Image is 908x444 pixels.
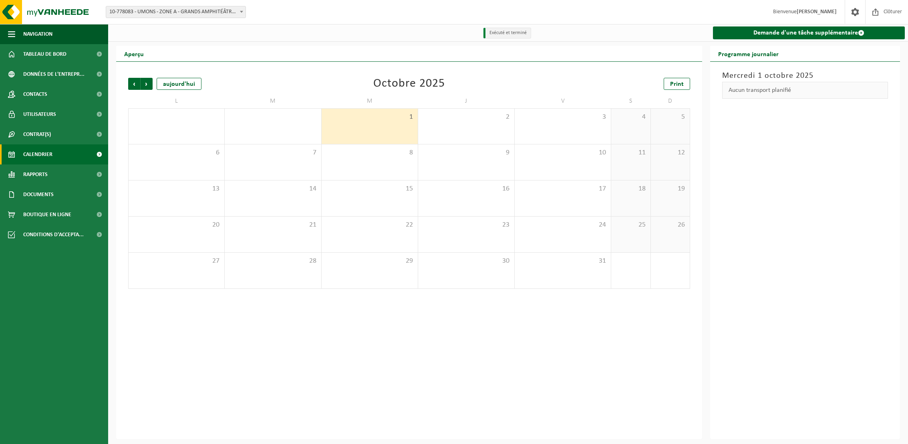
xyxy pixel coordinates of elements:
[722,82,888,99] div: Aucun transport planifié
[722,70,888,82] h3: Mercredi 1 octobre 2025
[422,221,510,229] span: 23
[116,46,152,61] h2: Aperçu
[23,124,51,144] span: Contrat(s)
[23,104,56,124] span: Utilisateurs
[157,78,201,90] div: aujourd'hui
[422,148,510,157] span: 9
[519,221,607,229] span: 24
[655,184,686,193] span: 19
[515,94,611,108] td: V
[326,113,414,122] span: 1
[519,257,607,266] span: 31
[229,184,317,193] span: 14
[418,94,515,108] td: J
[133,257,220,266] span: 27
[655,148,686,157] span: 12
[615,113,646,122] span: 4
[615,221,646,229] span: 25
[326,184,414,193] span: 15
[670,81,684,87] span: Print
[519,113,607,122] span: 3
[23,64,85,84] span: Données de l'entrepr...
[655,221,686,229] span: 26
[611,94,650,108] td: S
[615,148,646,157] span: 11
[23,164,48,184] span: Rapports
[326,148,414,157] span: 8
[322,94,418,108] td: M
[710,46,787,61] h2: Programme journalier
[655,113,686,122] span: 5
[23,24,52,44] span: Navigation
[23,205,71,225] span: Boutique en ligne
[225,94,321,108] td: M
[326,257,414,266] span: 29
[483,28,531,39] li: Exécuté et terminé
[23,184,54,205] span: Documents
[133,148,220,157] span: 6
[713,26,905,39] a: Demande d'une tâche supplémentaire
[373,78,445,90] div: Octobre 2025
[651,94,690,108] td: D
[519,148,607,157] span: 10
[23,84,47,104] span: Contacts
[422,257,510,266] span: 30
[141,78,153,90] span: Suivant
[664,78,690,90] a: Print
[133,221,220,229] span: 20
[128,78,140,90] span: Précédent
[422,184,510,193] span: 16
[326,221,414,229] span: 22
[23,44,66,64] span: Tableau de bord
[519,184,607,193] span: 17
[128,94,225,108] td: L
[23,144,52,164] span: Calendrier
[23,225,84,245] span: Conditions d'accepta...
[229,221,317,229] span: 21
[797,9,837,15] strong: [PERSON_NAME]
[422,113,510,122] span: 2
[615,184,646,193] span: 18
[229,148,317,157] span: 7
[106,6,246,18] span: 10-778083 - UMONS - ZONE A - GRANDS AMPHITÉÂTRES - MONS
[133,184,220,193] span: 13
[229,257,317,266] span: 28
